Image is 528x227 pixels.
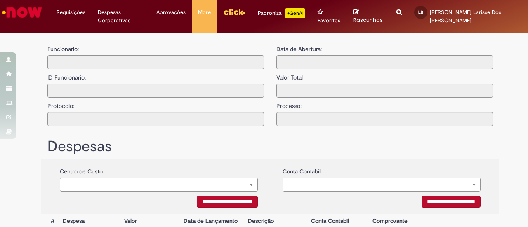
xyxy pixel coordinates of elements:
span: Requisições [57,8,85,16]
div: Padroniza [258,8,305,18]
label: Processo: [276,98,302,110]
p: +GenAi [285,8,305,18]
a: Limpar campo {0} [283,178,481,192]
span: More [198,8,211,16]
label: Conta Contabil: [283,163,322,176]
h1: Despesas [47,138,493,155]
span: [PERSON_NAME] Larisse Dos [PERSON_NAME] [430,9,501,24]
label: Funcionario: [47,45,79,53]
a: Limpar campo {0} [60,178,258,192]
label: Centro de Custo: [60,163,104,176]
span: Aprovações [156,8,186,16]
span: Despesas Corporativas [98,8,144,25]
label: Protocolo: [47,98,74,110]
label: Valor Total [276,69,303,82]
img: ServiceNow [1,4,43,21]
span: LB [418,9,423,15]
span: Favoritos [318,16,340,25]
label: ID Funcionario: [47,69,86,82]
label: Data de Abertura: [276,45,322,53]
img: click_logo_yellow_360x200.png [223,6,245,18]
span: Rascunhos [353,16,383,24]
a: Rascunhos [353,9,384,24]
